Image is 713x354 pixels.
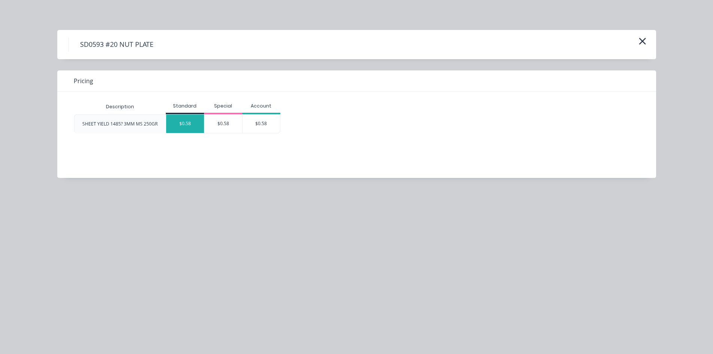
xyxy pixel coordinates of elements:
div: $0.58 [243,115,280,133]
div: SHEET YIELD 1485? 3MM MS 250GR [82,121,158,127]
div: $0.58 [166,115,204,133]
div: Standard [166,103,204,109]
div: Special [204,103,242,109]
div: Account [242,103,280,109]
span: Pricing [74,76,93,85]
div: Description [100,97,140,116]
h4: SD0593 #20 NUT PLATE [68,37,165,52]
div: $0.58 [204,115,242,133]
